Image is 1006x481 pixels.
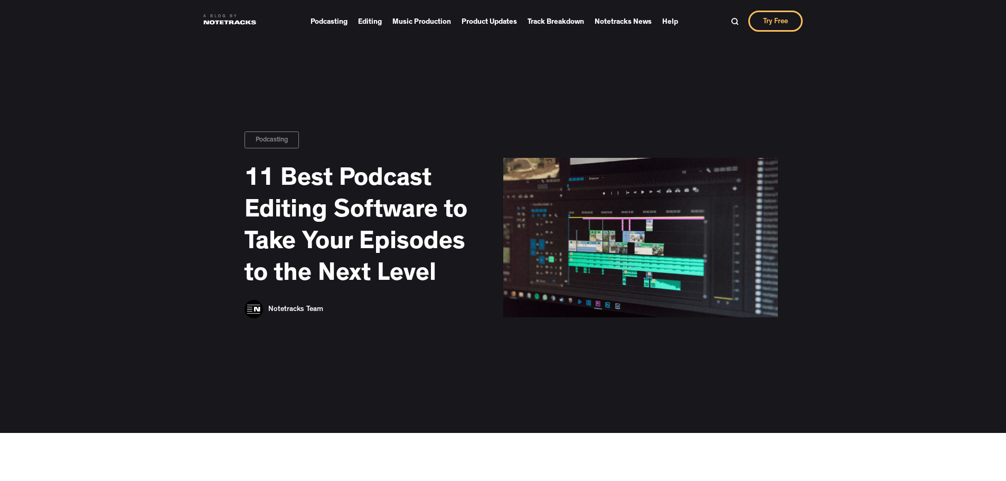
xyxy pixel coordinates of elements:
a: Notetracks News [595,14,652,29]
a: Help [662,14,678,29]
a: Editing [358,14,382,29]
a: Try Free [748,11,803,32]
a: Podcasting [245,131,299,148]
a: Product Updates [462,14,517,29]
a: Track Breakdown [528,14,584,29]
a: 11 Best Podcast Editing Software to Take Your Episodes to the Next Level [245,159,482,291]
img: Search Bar [731,17,739,25]
a: Podcasting [311,14,347,29]
a: Music Production [392,14,451,29]
h1: 11 Best Podcast Editing Software to Take Your Episodes to the Next Level [245,164,482,291]
a: Notetracks Team [268,306,323,313]
div: Podcasting [256,135,288,146]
